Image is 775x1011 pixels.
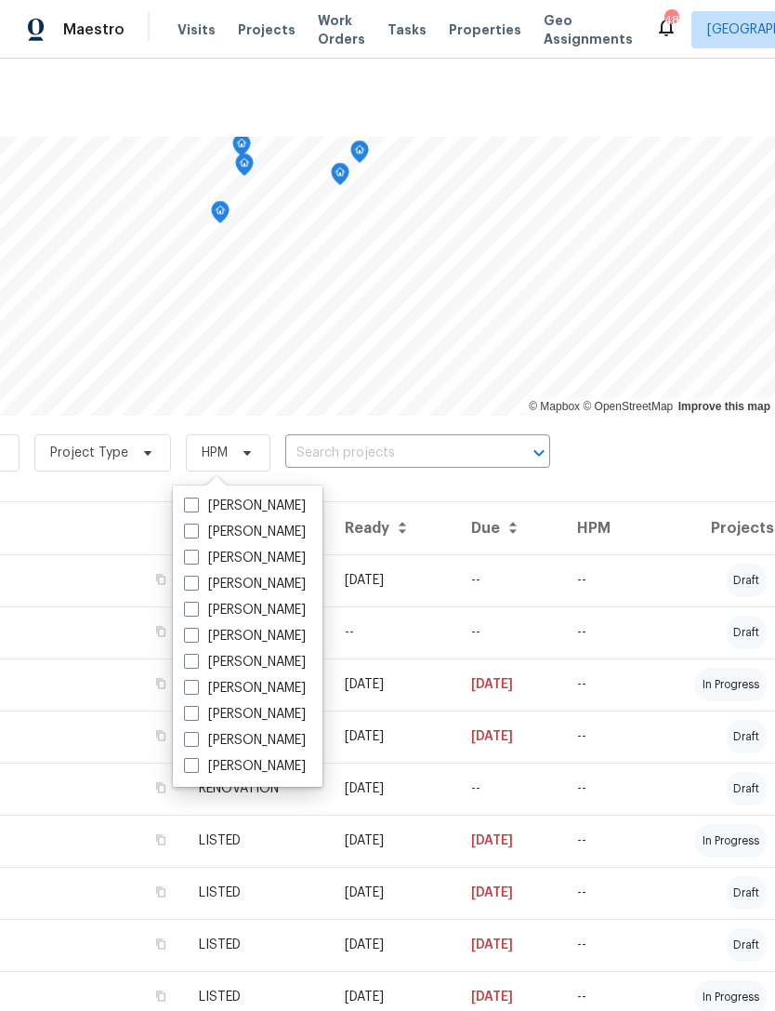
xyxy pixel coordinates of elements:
[678,400,770,413] a: Improve this map
[562,763,647,815] td: --
[330,502,456,554] th: Ready
[726,876,767,910] div: draft
[184,549,306,567] label: [PERSON_NAME]
[184,627,306,645] label: [PERSON_NAME]
[330,919,456,971] td: [DATE]
[583,400,673,413] a: OpenStreetMap
[152,936,169,952] button: Copy Address
[202,444,228,462] span: HPM
[330,658,456,711] td: [DATE]
[184,731,306,750] label: [PERSON_NAME]
[562,606,647,658] td: --
[238,20,296,39] span: Projects
[726,928,767,962] div: draft
[562,502,647,554] th: HPM
[152,675,169,692] button: Copy Address
[50,444,128,462] span: Project Type
[232,134,251,163] div: Map marker
[529,400,580,413] a: Mapbox
[184,763,330,815] td: RENOVATION
[152,831,169,848] button: Copy Address
[387,23,427,36] span: Tasks
[695,824,767,858] div: in progress
[152,884,169,900] button: Copy Address
[526,440,552,466] button: Open
[330,711,456,763] td: [DATE]
[184,523,306,541] label: [PERSON_NAME]
[331,163,349,192] div: Map marker
[184,679,306,698] label: [PERSON_NAME]
[63,20,125,39] span: Maestro
[184,575,306,593] label: [PERSON_NAME]
[562,658,647,711] td: --
[330,763,456,815] td: [DATE]
[562,711,647,763] td: --
[449,20,521,39] span: Properties
[177,20,216,39] span: Visits
[456,658,561,711] td: [DATE]
[726,720,767,753] div: draft
[456,867,561,919] td: [DATE]
[456,763,561,815] td: --
[544,11,633,48] span: Geo Assignments
[330,554,456,606] td: [DATE]
[562,554,647,606] td: --
[330,606,456,658] td: --
[235,153,254,182] div: Map marker
[152,988,169,1004] button: Copy Address
[456,502,561,554] th: Due
[152,727,169,744] button: Copy Address
[184,601,306,619] label: [PERSON_NAME]
[330,815,456,867] td: [DATE]
[184,705,306,724] label: [PERSON_NAME]
[456,606,561,658] td: --
[646,502,775,554] th: Projects
[184,867,330,919] td: LISTED
[152,779,169,796] button: Copy Address
[184,497,306,515] label: [PERSON_NAME]
[456,815,561,867] td: [DATE]
[664,11,677,30] div: 48
[456,554,561,606] td: --
[695,668,767,701] div: in progress
[184,815,330,867] td: LISTED
[726,616,767,649] div: draft
[285,439,498,468] input: Search projects
[726,772,767,805] div: draft
[211,201,230,230] div: Map marker
[456,919,561,971] td: [DATE]
[456,711,561,763] td: [DATE]
[318,11,365,48] span: Work Orders
[184,919,330,971] td: LISTED
[152,623,169,640] button: Copy Address
[350,140,369,169] div: Map marker
[330,867,456,919] td: [DATE]
[184,653,306,672] label: [PERSON_NAME]
[726,564,767,597] div: draft
[152,571,169,588] button: Copy Address
[562,815,647,867] td: --
[562,867,647,919] td: --
[184,757,306,776] label: [PERSON_NAME]
[562,919,647,971] td: --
